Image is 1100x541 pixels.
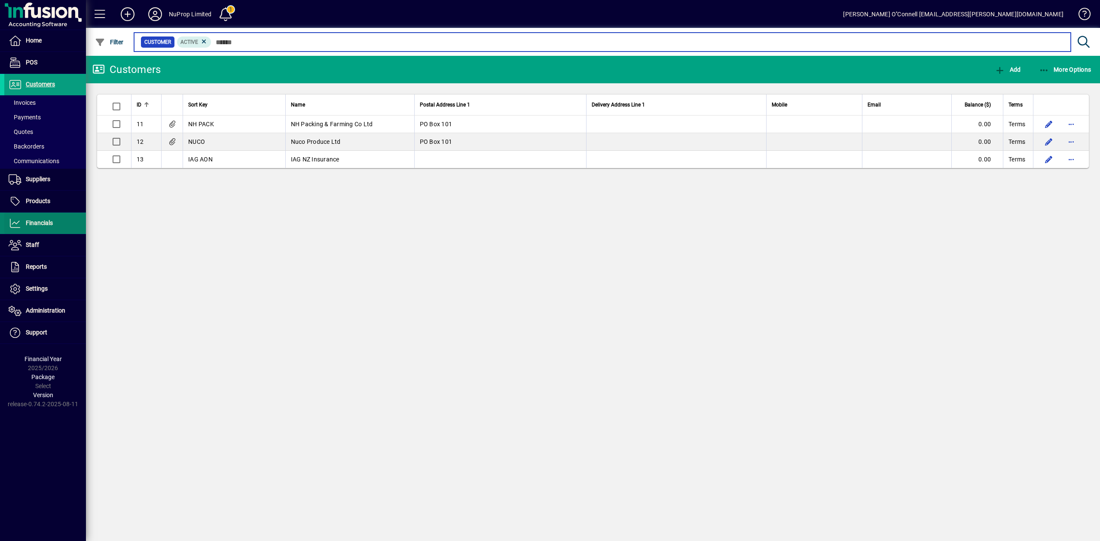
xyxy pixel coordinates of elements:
div: Email [868,100,946,109]
a: Knowledge Base [1072,2,1089,30]
a: Home [4,30,86,52]
div: [PERSON_NAME] O''Connell [EMAIL_ADDRESS][PERSON_NAME][DOMAIN_NAME] [843,7,1063,21]
span: Financial Year [24,356,62,362]
span: Support [26,329,47,336]
button: Edit [1042,117,1056,131]
span: More Options [1039,66,1091,73]
span: PO Box 101 [420,138,452,145]
td: 0.00 [951,115,1003,133]
button: Edit [1042,135,1056,149]
span: Terms [1008,120,1025,128]
div: Mobile [772,100,856,109]
a: Payments [4,110,86,125]
div: ID [137,100,156,109]
a: Backorders [4,139,86,154]
td: 0.00 [951,151,1003,168]
span: Delivery Address Line 1 [592,100,645,109]
span: Communications [9,158,59,164]
span: PO Box 101 [420,121,452,128]
span: Invoices [9,99,36,106]
span: Settings [26,285,48,292]
span: Products [26,198,50,204]
span: Staff [26,241,39,248]
span: Email [868,100,881,109]
div: Customers [92,63,161,76]
span: IAG NZ Insurance [291,156,339,163]
a: Support [4,322,86,343]
span: Home [26,37,42,44]
span: Version [33,392,53,398]
button: More options [1064,135,1078,149]
span: NH Packing & Farming Co Ltd [291,121,373,128]
span: Name [291,100,305,109]
span: Reports [26,263,47,270]
div: Balance ($) [957,100,999,109]
span: Terms [1008,100,1023,109]
button: Filter [93,34,126,50]
a: Communications [4,154,86,168]
span: Nuco Produce Ltd [291,138,341,145]
span: Mobile [772,100,787,109]
button: Profile [141,6,169,22]
div: NuProp Limited [169,7,211,21]
span: 12 [137,138,144,145]
span: Add [995,66,1021,73]
span: ID [137,100,141,109]
span: Financials [26,219,53,226]
span: Customer [144,38,171,46]
a: Settings [4,278,86,300]
button: Add [993,62,1023,77]
span: Administration [26,307,65,314]
span: Terms [1008,155,1025,164]
a: Staff [4,234,86,256]
a: Products [4,191,86,212]
span: Suppliers [26,176,50,182]
button: Add [114,6,141,22]
a: Administration [4,300,86,322]
span: NH PACK [188,121,214,128]
button: More Options [1037,62,1094,77]
a: Financials [4,213,86,234]
td: 0.00 [951,133,1003,151]
span: POS [26,59,37,66]
mat-chip: Activation Status: Active [177,36,211,48]
span: Package [31,374,55,380]
span: 13 [137,156,144,163]
span: NUCO [188,138,205,145]
a: Quotes [4,125,86,139]
span: Filter [95,39,124,46]
span: Sort Key [188,100,208,109]
span: Payments [9,114,41,121]
span: Postal Address Line 1 [420,100,470,109]
span: IAG AON [188,156,213,163]
span: Terms [1008,137,1025,146]
span: Customers [26,81,55,88]
span: Active [180,39,198,45]
button: Edit [1042,152,1056,166]
a: Invoices [4,95,86,110]
a: Reports [4,256,86,278]
a: POS [4,52,86,73]
span: Backorders [9,143,44,150]
button: More options [1064,117,1078,131]
span: Quotes [9,128,33,135]
a: Suppliers [4,169,86,190]
div: Name [291,100,409,109]
span: Balance ($) [965,100,991,109]
span: 11 [137,121,144,128]
button: More options [1064,152,1078,166]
